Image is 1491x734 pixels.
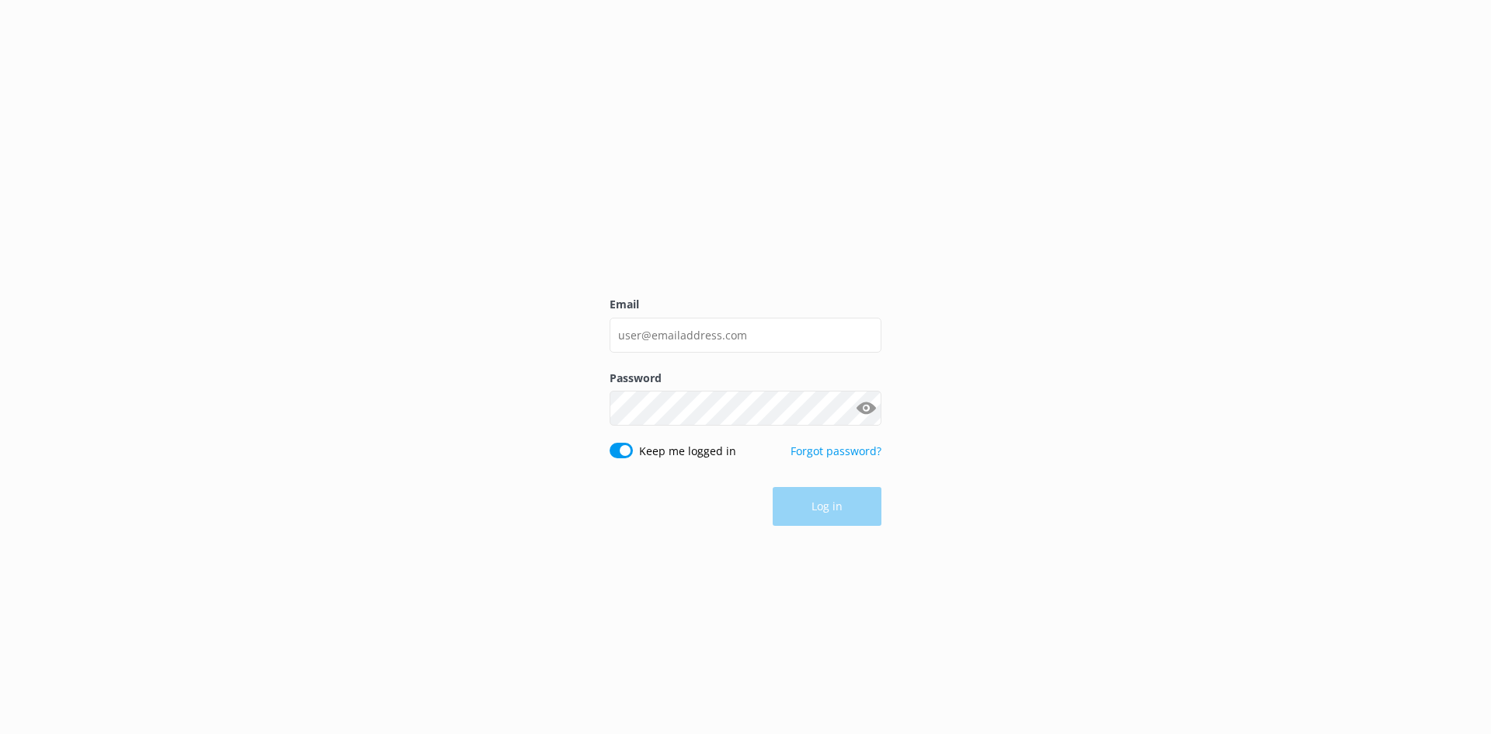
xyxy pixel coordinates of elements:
label: Password [610,370,881,387]
a: Forgot password? [791,444,881,458]
label: Keep me logged in [639,443,736,460]
button: Show password [850,393,881,424]
label: Email [610,296,881,313]
input: user@emailaddress.com [610,318,881,353]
